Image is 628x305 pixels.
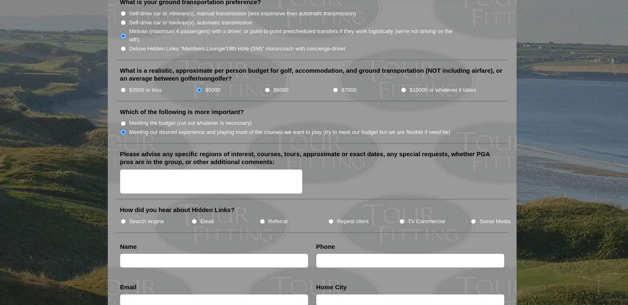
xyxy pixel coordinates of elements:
label: $6000 [273,86,288,94]
label: Meeting our desired experience and playing most of the courses we want to play (try to meet our b... [129,128,450,136]
label: Email [200,217,214,226]
label: Self-drive car or minivan(s), automatic transmission [129,19,252,27]
label: Referral [268,217,288,226]
label: Self-drive car or minivan(s), manual transmission (less expensive than automatic transmission) [129,10,356,18]
label: Please advise any specific regions of interest, courses, tours, approximate or exact dates, any s... [120,150,504,166]
label: Email [120,283,137,291]
label: Social Media [479,217,510,226]
label: $3500 or less [129,86,162,94]
label: Repeat client [337,217,369,226]
label: $7000 [341,86,356,94]
label: Search engine [129,217,164,226]
label: $10000 or whatever it takes [410,86,476,94]
label: Minivan (maximum 4 passengers) with a driver, or point-to-point prescheduled transfers if they wo... [129,27,461,43]
label: $5000 [205,86,220,94]
label: TV Commercial [408,217,445,226]
label: What is a realistic, approximate per person budget for golf, accommodation, and ground transporta... [120,67,504,83]
label: Meeting the budget (cut out whatever is necessary) [129,119,252,127]
label: Which of the following is more important? [120,108,244,116]
label: Home City [316,283,347,291]
label: Name [120,243,137,251]
label: Deluxe Hidden Links "Members Lounge/19th Hole (SM)" motorcoach with concierge-driver [129,45,346,53]
label: Phone [316,243,335,251]
label: How did you hear about Hidden Links? [120,206,235,214]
